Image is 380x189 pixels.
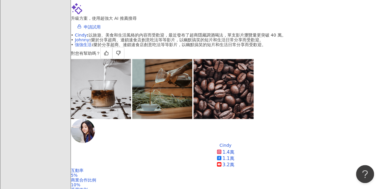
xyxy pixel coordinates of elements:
div: 升級方案，使用超強大 AI 推薦搜尋 [71,16,380,21]
div: 10% [71,182,380,187]
img: post-image [71,59,131,119]
div: Cindy [220,143,232,148]
span: 以旅遊、美食和生活風格的內容而受歡迎，最近發布了超商隱藏調酒喝法，單支影片瀏覽量更突破 40 萬。 [75,33,286,37]
span: 申請試用 [84,25,101,29]
div: 5% [71,173,380,178]
img: post-image [132,59,192,119]
span: 樂於分享超商、連鎖速食店創意吃法等等影片，以幽默搞笑的短片和生活日常分享而受歡迎。 [75,42,266,47]
a: 申請試用 [71,21,107,33]
img: post-image [193,59,254,119]
div: 互動率 [71,168,380,173]
iframe: Help Scout Beacon - Open [356,165,374,183]
img: KOL Avatar [71,119,95,143]
a: KOL Avatar [71,119,380,143]
span: 樂於分享超商、連鎖速食店創意吃法等等影片，以幽默搞笑的短片和生活日常分享而受歡迎。 [75,37,263,42]
a: 強強生活 [75,42,92,47]
div: 對您有幫助嗎？ [71,47,380,59]
div: 1.4萬 [223,149,234,155]
div: • [71,33,380,37]
span: : [92,42,93,47]
a: Johnny [75,37,89,42]
div: 1.1萬 [223,155,234,162]
span: : [87,33,89,37]
a: Cindy [75,33,87,37]
div: • [71,42,380,47]
div: • [71,37,380,42]
div: 3.2萬 [223,162,234,168]
div: 商業合作比例 [71,178,380,182]
span: : [89,37,91,42]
